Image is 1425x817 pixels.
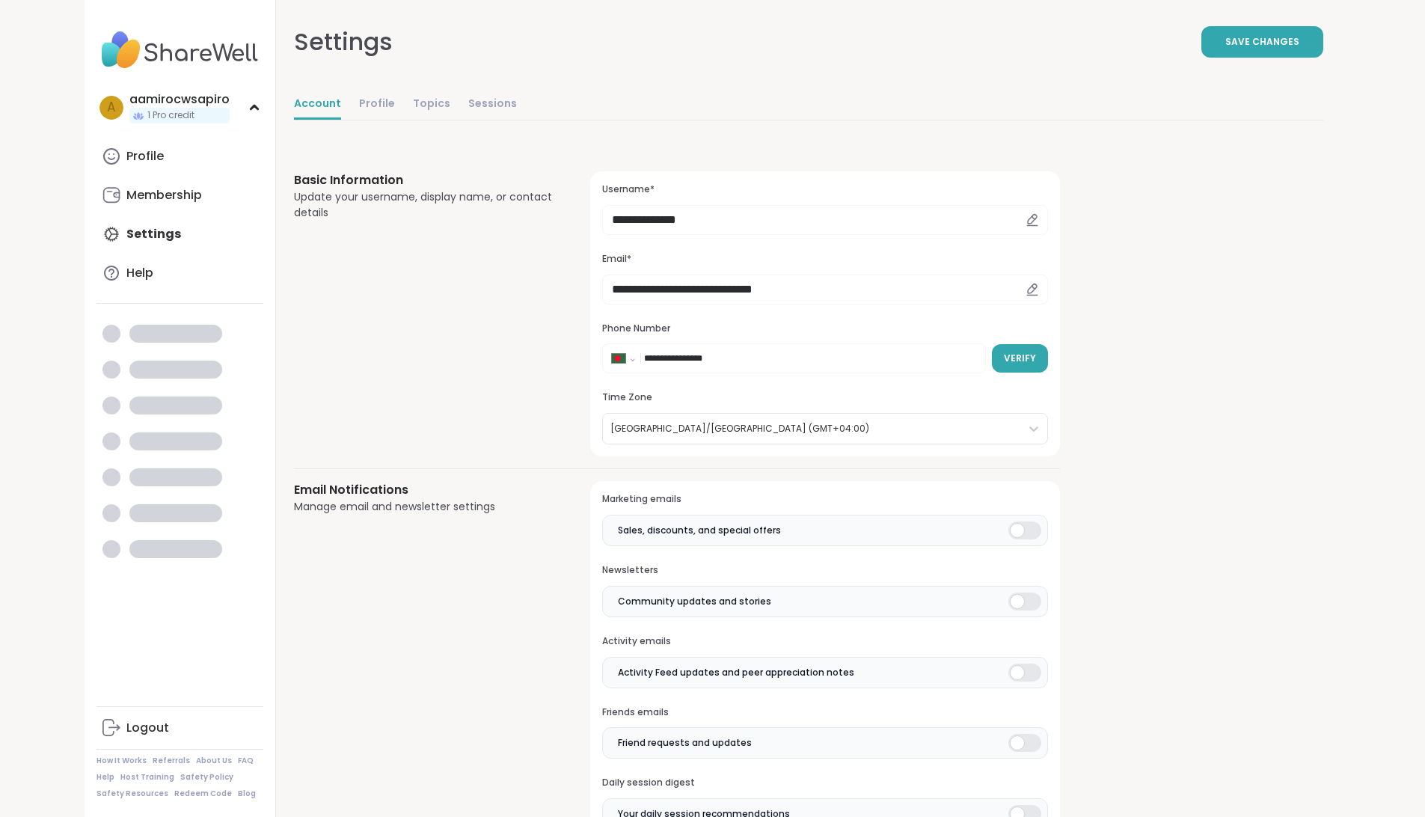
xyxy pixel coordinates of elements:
div: Logout [126,720,169,736]
span: Verify [1004,352,1036,365]
a: Profile [96,138,263,174]
a: Blog [238,789,256,799]
span: Activity Feed updates and peer appreciation notes [618,666,854,679]
a: How It Works [96,756,147,766]
a: Account [294,90,341,120]
h3: Newsletters [602,564,1047,577]
div: Update your username, display name, or contact details [294,189,555,221]
a: Referrals [153,756,190,766]
h3: Username* [602,183,1047,196]
a: Safety Resources [96,789,168,799]
h3: Basic Information [294,171,555,189]
div: Profile [126,148,164,165]
h3: Phone Number [602,322,1047,335]
h3: Email Notifications [294,481,555,499]
a: Topics [413,90,450,120]
h3: Activity emails [602,635,1047,648]
a: Host Training [120,772,174,783]
span: a [107,98,115,117]
span: Community updates and stories [618,595,771,608]
span: 1 Pro credit [147,109,194,122]
span: Sales, discounts, and special offers [618,524,781,537]
img: ShareWell Nav Logo [96,24,263,76]
div: Membership [126,187,202,204]
a: About Us [196,756,232,766]
h3: Marketing emails [602,493,1047,506]
span: Save Changes [1225,35,1299,49]
a: Redeem Code [174,789,232,799]
div: Help [126,265,153,281]
a: Profile [359,90,395,120]
div: Manage email and newsletter settings [294,499,555,515]
a: Sessions [468,90,517,120]
h3: Email* [602,253,1047,266]
h3: Time Zone [602,391,1047,404]
a: FAQ [238,756,254,766]
span: Friend requests and updates [618,736,752,750]
a: Help [96,772,114,783]
a: Safety Policy [180,772,233,783]
h3: Daily session digest [602,777,1047,789]
div: Settings [294,24,393,60]
a: Logout [96,710,263,746]
a: Help [96,255,263,291]
button: Verify [992,344,1048,373]
button: Save Changes [1201,26,1323,58]
h3: Friends emails [602,706,1047,719]
a: Membership [96,177,263,213]
div: aamirocwsapiro [129,91,230,108]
